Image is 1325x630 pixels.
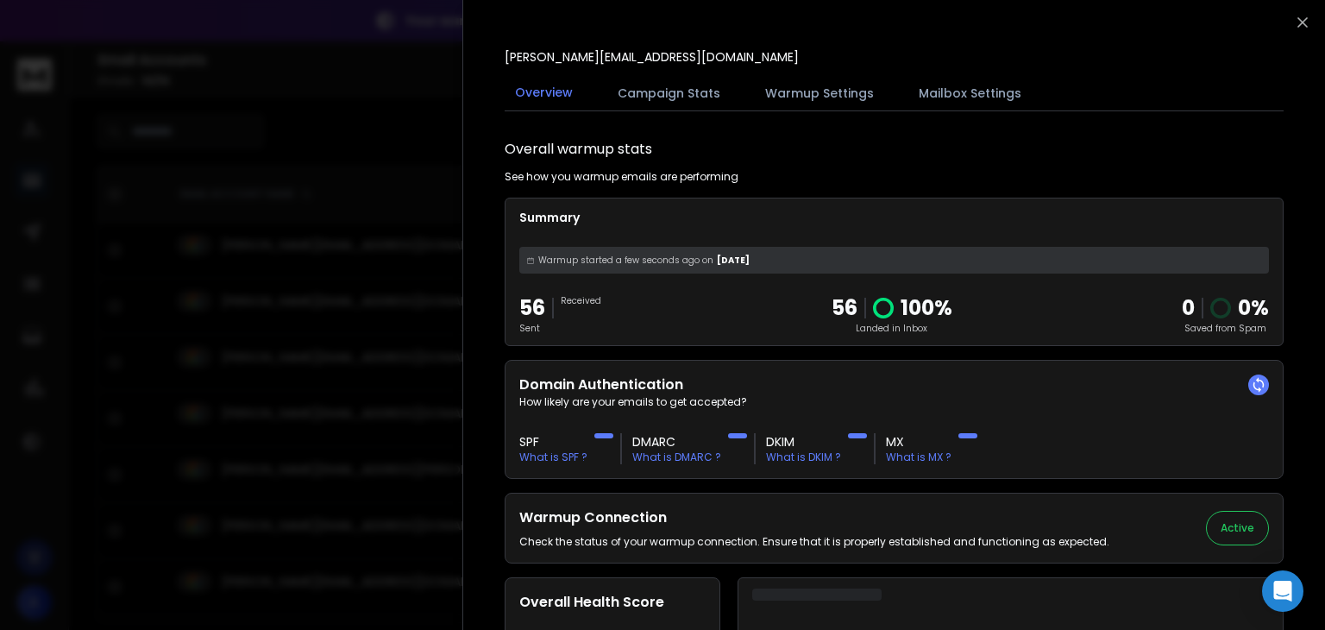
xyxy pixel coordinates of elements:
[766,433,841,450] h3: DKIM
[832,294,857,322] p: 56
[519,294,545,322] p: 56
[908,74,1032,112] button: Mailbox Settings
[505,48,799,66] p: [PERSON_NAME][EMAIL_ADDRESS][DOMAIN_NAME]
[538,254,713,267] span: Warmup started a few seconds ago on
[519,375,1269,395] h2: Domain Authentication
[519,592,706,613] h2: Overall Health Score
[632,433,721,450] h3: DMARC
[561,294,601,307] p: Received
[1238,294,1269,322] p: 0 %
[519,247,1269,274] div: [DATE]
[886,450,951,464] p: What is MX ?
[519,395,1269,409] p: How likely are your emails to get accepted?
[519,507,1109,528] h2: Warmup Connection
[1206,511,1269,545] button: Active
[519,450,587,464] p: What is SPF ?
[632,450,721,464] p: What is DMARC ?
[607,74,731,112] button: Campaign Stats
[755,74,884,112] button: Warmup Settings
[505,170,738,184] p: See how you warmup emails are performing
[505,73,583,113] button: Overview
[519,535,1109,549] p: Check the status of your warmup connection. Ensure that it is properly established and functionin...
[1262,570,1303,612] div: Open Intercom Messenger
[832,322,952,335] p: Landed in Inbox
[1182,322,1269,335] p: Saved from Spam
[886,433,951,450] h3: MX
[519,209,1269,226] p: Summary
[766,450,841,464] p: What is DKIM ?
[1182,293,1195,322] strong: 0
[519,322,545,335] p: Sent
[519,433,587,450] h3: SPF
[901,294,952,322] p: 100 %
[505,139,652,160] h1: Overall warmup stats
